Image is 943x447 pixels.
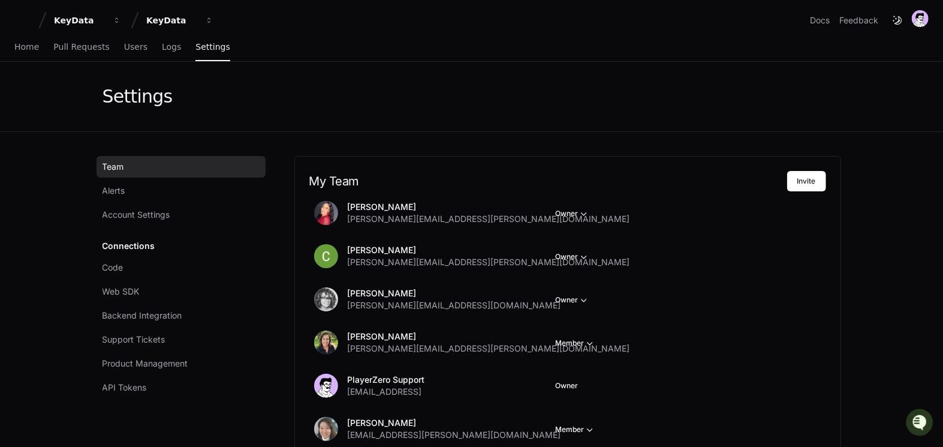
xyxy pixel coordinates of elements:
a: Web SDK [97,281,266,302]
span: API Tokens [103,382,147,394]
span: Pylon [119,126,145,135]
p: [PERSON_NAME] [348,287,561,299]
span: Users [124,43,147,50]
button: Invite [787,171,826,191]
span: Pull Requests [53,43,109,50]
img: avatar [314,374,338,398]
span: Code [103,262,123,274]
div: Start new chat [41,89,197,101]
a: Support Tickets [97,329,266,350]
p: [PERSON_NAME] [348,417,561,429]
span: Home [14,43,39,50]
p: [PERSON_NAME] [348,201,630,213]
div: KeyData [146,14,198,26]
h2: My Team [309,174,787,188]
span: [PERSON_NAME][EMAIL_ADDRESS][PERSON_NAME][DOMAIN_NAME] [348,343,630,355]
span: Product Management [103,358,188,370]
span: [PERSON_NAME][EMAIL_ADDRESS][PERSON_NAME][DOMAIN_NAME] [348,256,630,268]
span: [PERSON_NAME][EMAIL_ADDRESS][DOMAIN_NAME] [348,299,561,311]
button: Member [556,337,596,349]
span: Logs [162,43,181,50]
img: 1756235613930-3d25f9e4-fa56-45dd-b3ad-e072dfbd1548 [12,89,34,111]
a: Backend Integration [97,305,266,326]
img: ACg8ocIMhgArYgx6ZSQUNXU5thzs6UsPf9rb_9nFAWwzqr8JC4dkNA=s96-c [314,244,338,268]
div: Welcome [12,48,218,67]
span: Team [103,161,124,173]
a: API Tokens [97,377,266,398]
span: Account Settings [103,209,170,221]
button: Owner [556,208,590,220]
p: [PERSON_NAME] [348,244,630,256]
img: ACg8ocKet0vPXz9lSp14dS7hRSiZmuAbnmVWoHGQcAV4XUDWxXJWrq2G=s96-c [314,201,338,225]
button: Member [556,424,596,436]
iframe: Open customer support [905,407,937,440]
a: Team [97,156,266,178]
img: ACg8ocIOYKLuHxMgxAKVF1-r8kDnkCUDpPhsNqwId8r3xR6y5g74v5A=s96-c [314,287,338,311]
div: KeyData [54,14,106,26]
span: Web SDK [103,286,140,298]
button: Owner [556,294,590,306]
a: Home [14,34,39,61]
a: Docs [810,14,830,26]
a: Code [97,257,266,278]
a: Powered byPylon [85,125,145,135]
a: Pull Requests [53,34,109,61]
a: Users [124,34,147,61]
img: PlayerZero [12,12,36,36]
a: Settings [195,34,230,61]
span: Alerts [103,185,125,197]
a: Alerts [97,180,266,202]
a: Logs [162,34,181,61]
div: Settings [103,86,173,107]
img: avatar [912,10,929,27]
p: [PERSON_NAME] [348,331,630,343]
button: KeyData [49,10,126,31]
span: [PERSON_NAME][EMAIL_ADDRESS][PERSON_NAME][DOMAIN_NAME] [348,213,630,225]
button: KeyData [141,10,218,31]
a: Product Management [97,353,266,374]
button: Start new chat [204,93,218,107]
a: Account Settings [97,204,266,226]
span: Owner [556,381,579,391]
img: ACg8ocLvovnY_d2MMM_fXcDK2UnvcelOSNnWxGIz2_noF73A6B3cVDQ=s96-c [314,331,338,355]
span: [EMAIL_ADDRESS] [348,386,422,398]
button: Owner [556,251,590,263]
div: We're available if you need us! [41,101,152,111]
span: [EMAIL_ADDRESS][PERSON_NAME][DOMAIN_NAME] [348,429,561,441]
button: Feedback [839,14,878,26]
img: ACg8ocLWJuvmuNwk4iRcW24nZi_fehXUORlBPxH9pusKVtZVetEizkI=s96-c [314,417,338,441]
span: Settings [195,43,230,50]
span: Support Tickets [103,334,165,346]
p: PlayerZero Support [348,374,425,386]
span: Backend Integration [103,310,182,322]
